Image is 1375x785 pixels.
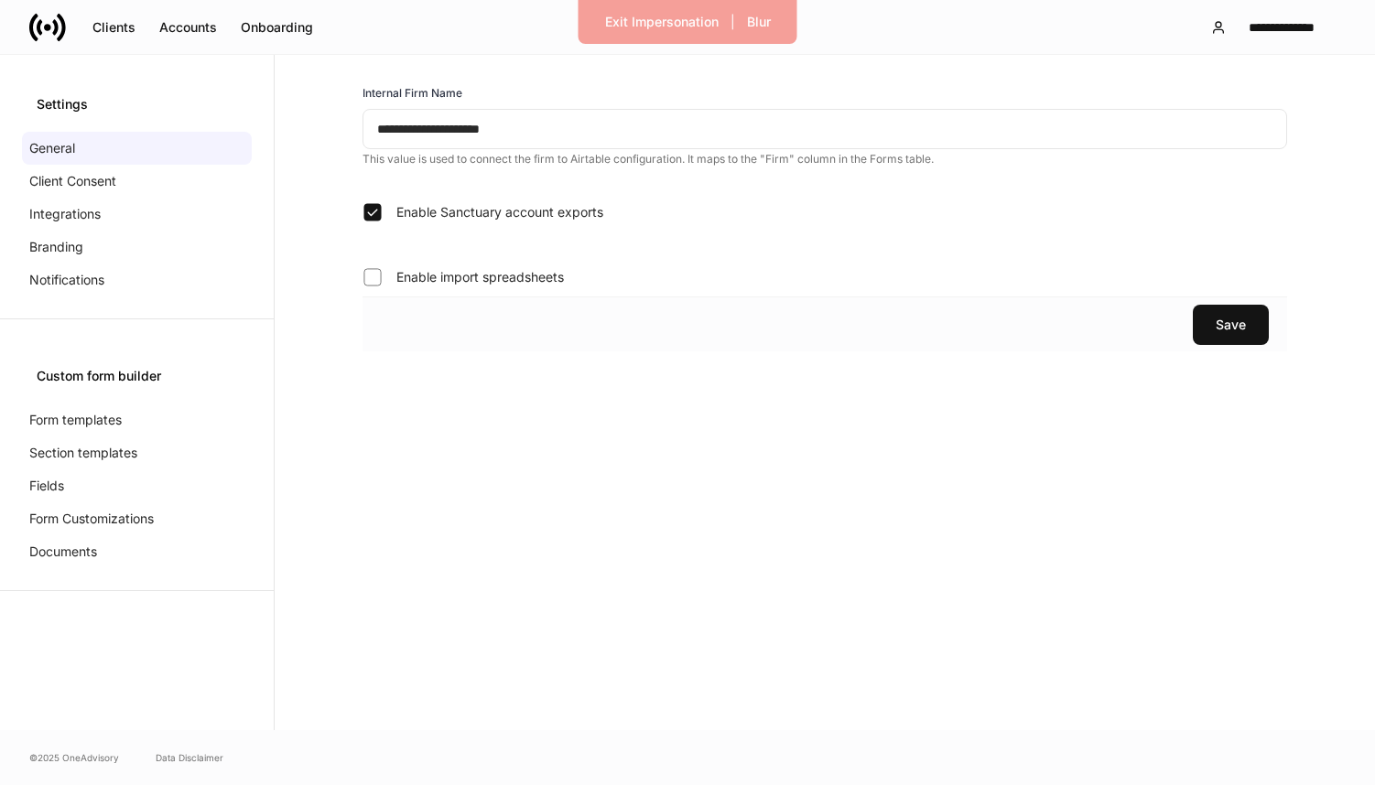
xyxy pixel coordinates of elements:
[29,139,75,157] p: General
[22,436,252,469] a: Section templates
[29,543,97,561] p: Documents
[29,510,154,528] p: Form Customizations
[29,271,104,289] p: Notifications
[229,13,325,42] button: Onboarding
[22,263,252,296] a: Notifications
[159,18,217,37] div: Accounts
[605,13,719,31] div: Exit Impersonation
[396,268,564,286] span: Enable import spreadsheets
[363,152,1287,167] p: This value is used to connect the firm to Airtable configuration. It maps to the "Firm" column in...
[747,13,771,31] div: Blur
[92,18,135,37] div: Clients
[396,203,603,221] span: Enable Sanctuary account exports
[29,750,119,765] span: © 2025 OneAdvisory
[22,198,252,231] a: Integrations
[22,535,252,568] a: Documents
[1193,305,1269,345] button: Save
[29,172,116,190] p: Client Consent
[29,444,137,462] p: Section templates
[22,165,252,198] a: Client Consent
[156,750,223,765] a: Data Disclaimer
[241,18,313,37] div: Onboarding
[22,132,252,165] a: General
[593,7,731,37] button: Exit Impersonation
[147,13,229,42] button: Accounts
[1216,316,1246,334] div: Save
[29,477,64,495] p: Fields
[22,502,252,535] a: Form Customizations
[735,7,783,37] button: Blur
[22,403,252,436] a: Form templates
[22,469,252,502] a: Fields
[29,205,101,223] p: Integrations
[29,411,122,429] p: Form templates
[37,95,237,113] div: Settings
[37,367,237,385] div: Custom form builder
[81,13,147,42] button: Clients
[22,231,252,263] a: Branding
[363,84,462,102] h6: Internal Firm Name
[29,238,83,256] p: Branding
